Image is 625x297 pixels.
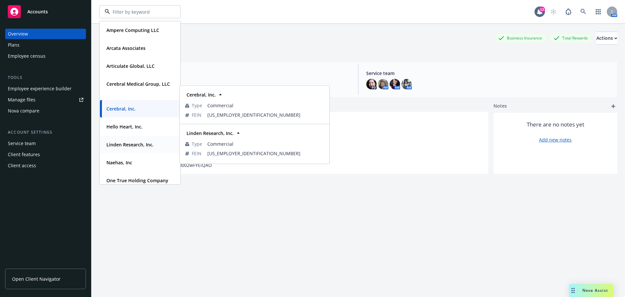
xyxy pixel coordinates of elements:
a: Employee experience builder [5,83,86,94]
span: 0018X00002wFYEiQAO [163,162,212,169]
span: Type [192,102,202,109]
strong: Cerebral Medical Group, LLC [106,81,170,87]
img: photo [378,79,388,89]
div: 13 [539,7,545,12]
div: Employee experience builder [8,83,72,94]
a: Accounts [5,3,86,21]
strong: Ampere Computing LLC [106,27,159,33]
a: Employee census [5,51,86,61]
strong: Cerebral, Inc. [106,106,136,112]
a: add [609,102,617,110]
div: Business Insurance [495,34,545,42]
button: Nova Assist [569,284,613,297]
img: photo [390,79,400,89]
strong: One True Holding Company [106,177,168,184]
div: Manage files [8,95,35,105]
div: Service team [8,138,36,149]
span: Commercial [207,141,324,147]
span: EB [104,82,350,89]
input: Filter by keyword [110,8,167,15]
strong: Linden Research, Inc. [187,130,234,136]
div: Actions [596,32,617,44]
div: Total Rewards [550,34,591,42]
strong: Arcata Associates [106,45,146,51]
div: Client access [8,160,36,171]
div: Account settings [5,129,86,136]
a: Manage files [5,95,86,105]
a: Search [577,5,590,18]
div: Drag to move [569,284,577,297]
span: Accounts [27,9,48,14]
a: Start snowing [547,5,560,18]
span: Commercial [207,102,324,109]
div: Client features [8,149,40,160]
a: Client access [5,160,86,171]
span: Account type [104,70,350,77]
strong: Hello Heart, Inc. [106,124,143,130]
img: photo [401,79,412,89]
div: Employee census [8,51,46,61]
span: Notes [493,102,507,110]
strong: Linden Research, Inc. [106,141,154,148]
span: TrueML [106,184,168,191]
div: Overview [8,29,28,39]
div: Plans [8,40,20,50]
a: Client features [5,149,86,160]
a: Overview [5,29,86,39]
img: photo [366,79,377,89]
a: Service team [5,138,86,149]
a: Switch app [592,5,605,18]
span: [US_EMPLOYER_IDENTIFICATION_NUMBER] [207,150,324,157]
div: Tools [5,74,86,81]
span: There are no notes yet [527,121,584,128]
span: Type [192,141,202,147]
a: Add new notes [539,136,572,143]
div: Nova compare [8,106,39,116]
strong: Cerebral, Inc. [187,92,216,98]
a: Report a Bug [562,5,575,18]
button: Actions [596,32,617,45]
a: Plans [5,40,86,50]
strong: Naehas, Inc [106,159,132,166]
span: Nova Assist [582,288,608,293]
a: Nova compare [5,106,86,116]
span: Service team [366,70,612,77]
span: FEIN [192,150,201,157]
strong: Articulate Global, LLC [106,63,155,69]
span: Open Client Navigator [12,275,61,282]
